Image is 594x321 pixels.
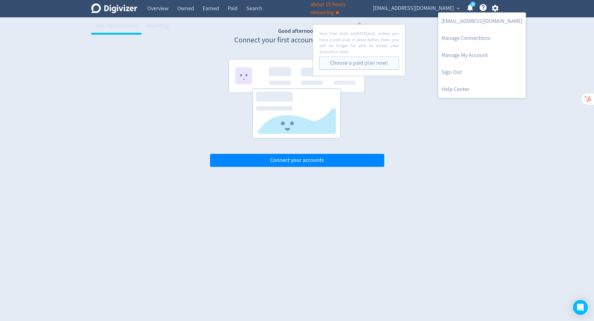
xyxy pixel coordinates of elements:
[438,64,526,81] a: Log out
[438,81,526,98] a: Help Center
[438,47,526,64] a: Manage My Account
[330,59,388,67] a: Choose a paid plan now!
[319,31,399,55] p: Your trial ends on [DATE] and, unless you have a paid plan in place before then, you will no long...
[573,300,588,315] div: Open Intercom Messenger
[438,30,526,47] a: Manage Connections
[438,13,526,30] a: [EMAIL_ADDRESS][DOMAIN_NAME]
